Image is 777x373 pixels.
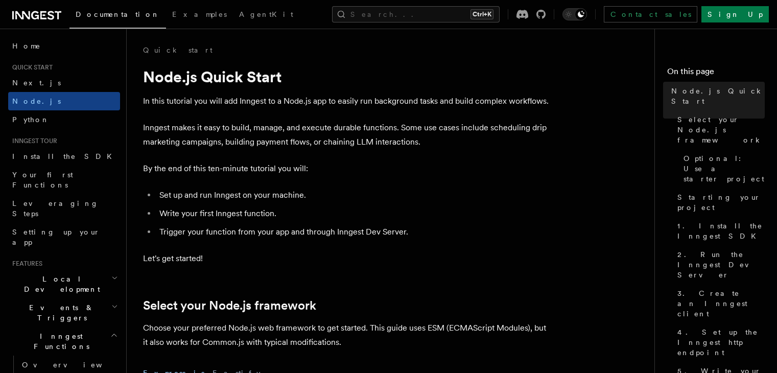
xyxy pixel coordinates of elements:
li: Set up and run Inngest on your machine. [156,188,552,202]
span: Setting up your app [12,228,100,246]
a: Home [8,37,120,55]
p: By the end of this ten-minute tutorial you will: [143,161,552,176]
a: Leveraging Steps [8,194,120,223]
a: AgentKit [233,3,299,28]
a: Contact sales [604,6,697,22]
a: Optional: Use a starter project [679,149,765,188]
a: Next.js [8,74,120,92]
h1: Node.js Quick Start [143,67,552,86]
a: Quick start [143,45,213,55]
span: Examples [172,10,227,18]
span: Local Development [8,274,111,294]
span: Select your Node.js framework [677,114,765,145]
span: Overview [22,361,127,369]
li: Trigger your function from your app and through Inngest Dev Server. [156,225,552,239]
a: 2. Run the Inngest Dev Server [673,245,765,284]
span: Starting your project [677,192,765,213]
a: Documentation [69,3,166,29]
span: Features [8,260,42,268]
span: 2. Run the Inngest Dev Server [677,249,765,280]
span: Events & Triggers [8,302,111,323]
a: Install the SDK [8,147,120,166]
a: Starting your project [673,188,765,217]
span: Home [12,41,41,51]
h4: On this page [667,65,765,82]
button: Local Development [8,270,120,298]
span: Node.js [12,97,61,105]
a: Node.js Quick Start [667,82,765,110]
a: 4. Set up the Inngest http endpoint [673,323,765,362]
a: Select your Node.js framework [673,110,765,149]
span: Install the SDK [12,152,118,160]
a: 3. Create an Inngest client [673,284,765,323]
span: Quick start [8,63,53,72]
button: Events & Triggers [8,298,120,327]
button: Inngest Functions [8,327,120,356]
p: Choose your preferred Node.js web framework to get started. This guide uses ESM (ECMAScript Modul... [143,321,552,349]
span: Leveraging Steps [12,199,99,218]
a: Your first Functions [8,166,120,194]
p: Let's get started! [143,251,552,266]
p: Inngest makes it easy to build, manage, and execute durable functions. Some use cases include sch... [143,121,552,149]
span: AgentKit [239,10,293,18]
span: Inngest Functions [8,331,110,352]
li: Write your first Inngest function. [156,206,552,221]
a: Select your Node.js framework [143,298,316,313]
kbd: Ctrl+K [470,9,493,19]
a: Examples [166,3,233,28]
span: Your first Functions [12,171,73,189]
p: In this tutorial you will add Inngest to a Node.js app to easily run background tasks and build c... [143,94,552,108]
span: Python [12,115,50,124]
span: Next.js [12,79,61,87]
span: Node.js Quick Start [671,86,765,106]
button: Search...Ctrl+K [332,6,500,22]
span: Optional: Use a starter project [684,153,765,184]
span: Documentation [76,10,160,18]
a: Node.js [8,92,120,110]
span: 4. Set up the Inngest http endpoint [677,327,765,358]
span: Inngest tour [8,137,57,145]
button: Toggle dark mode [562,8,587,20]
a: 1. Install the Inngest SDK [673,217,765,245]
span: 1. Install the Inngest SDK [677,221,765,241]
a: Sign Up [701,6,769,22]
span: 3. Create an Inngest client [677,288,765,319]
a: Python [8,110,120,129]
a: Setting up your app [8,223,120,251]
